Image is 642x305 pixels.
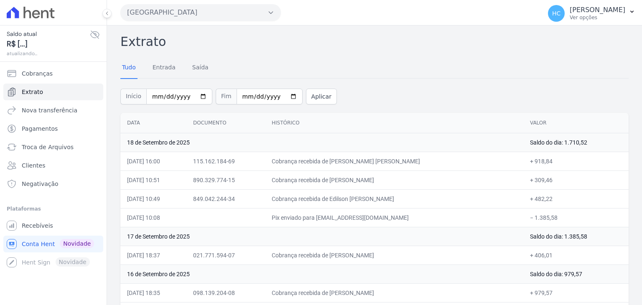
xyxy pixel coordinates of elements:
a: Conta Hent Novidade [3,236,103,252]
div: Plataformas [7,204,100,214]
td: [DATE] 10:51 [120,170,186,189]
a: Saída [191,57,210,79]
td: + 406,01 [523,246,629,264]
td: Cobrança recebida de [PERSON_NAME] [265,170,523,189]
a: Nova transferência [3,102,103,119]
td: Saldo do dia: 1.385,58 [523,227,629,246]
span: Cobranças [22,69,53,78]
a: Clientes [3,157,103,174]
td: Saldo do dia: 979,57 [523,264,629,283]
td: 849.042.244-34 [186,189,265,208]
span: HC [552,10,560,16]
a: Recebíveis [3,217,103,234]
span: Pagamentos [22,125,58,133]
a: Extrato [3,84,103,100]
h2: Extrato [120,32,629,51]
span: Negativação [22,180,59,188]
td: Cobrança recebida de [PERSON_NAME] [265,283,523,302]
a: Entrada [151,57,177,79]
span: Nova transferência [22,106,77,114]
td: Cobrança recebida de [PERSON_NAME] [265,246,523,264]
td: 890.329.774-15 [186,170,265,189]
td: 021.771.594-07 [186,246,265,264]
p: Ver opções [570,14,625,21]
td: 16 de Setembro de 2025 [120,264,523,283]
th: Histórico [265,113,523,133]
span: Saldo atual [7,30,90,38]
td: Saldo do dia: 1.710,52 [523,133,629,152]
span: Clientes [22,161,45,170]
a: Troca de Arquivos [3,139,103,155]
td: [DATE] 18:37 [120,246,186,264]
span: Conta Hent [22,240,55,248]
td: [DATE] 10:49 [120,189,186,208]
th: Data [120,113,186,133]
span: Recebíveis [22,221,53,230]
a: Cobranças [3,65,103,82]
td: [DATE] 10:08 [120,208,186,227]
span: Fim [216,89,237,104]
td: + 979,57 [523,283,629,302]
span: Extrato [22,88,43,96]
td: 098.139.204-08 [186,283,265,302]
th: Documento [186,113,265,133]
button: Aplicar [306,89,337,104]
td: + 309,46 [523,170,629,189]
span: atualizando... [7,50,90,57]
button: [GEOGRAPHIC_DATA] [120,4,281,21]
nav: Sidebar [7,65,100,271]
span: Novidade [60,239,94,248]
span: R$ [...] [7,38,90,50]
td: − 1.385,58 [523,208,629,227]
a: Negativação [3,175,103,192]
button: HC [PERSON_NAME] Ver opções [541,2,642,25]
span: Troca de Arquivos [22,143,74,151]
td: [DATE] 18:35 [120,283,186,302]
td: 115.162.184-69 [186,152,265,170]
td: 17 de Setembro de 2025 [120,227,523,246]
p: [PERSON_NAME] [570,6,625,14]
span: Início [120,89,146,104]
td: Cobrança recebida de [PERSON_NAME] [PERSON_NAME] [265,152,523,170]
td: [DATE] 16:00 [120,152,186,170]
th: Valor [523,113,629,133]
a: Pagamentos [3,120,103,137]
td: 18 de Setembro de 2025 [120,133,523,152]
td: + 918,84 [523,152,629,170]
td: Cobrança recebida de Edilson [PERSON_NAME] [265,189,523,208]
td: + 482,22 [523,189,629,208]
td: Pix enviado para [EMAIL_ADDRESS][DOMAIN_NAME] [265,208,523,227]
a: Tudo [120,57,138,79]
